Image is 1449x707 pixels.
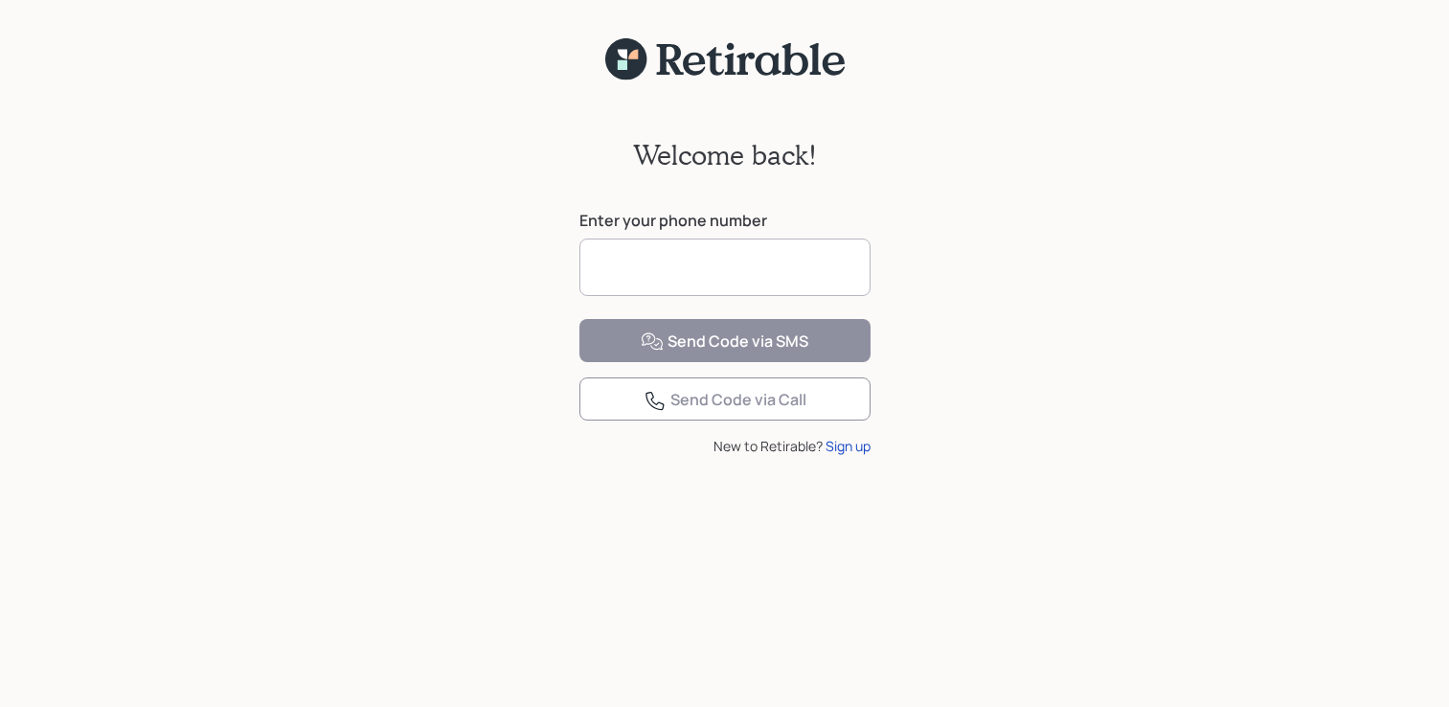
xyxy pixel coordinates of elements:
[644,389,806,412] div: Send Code via Call
[579,210,871,231] label: Enter your phone number
[641,331,808,353] div: Send Code via SMS
[579,377,871,421] button: Send Code via Call
[633,139,817,171] h2: Welcome back!
[826,436,871,456] div: Sign up
[579,436,871,456] div: New to Retirable?
[579,319,871,362] button: Send Code via SMS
